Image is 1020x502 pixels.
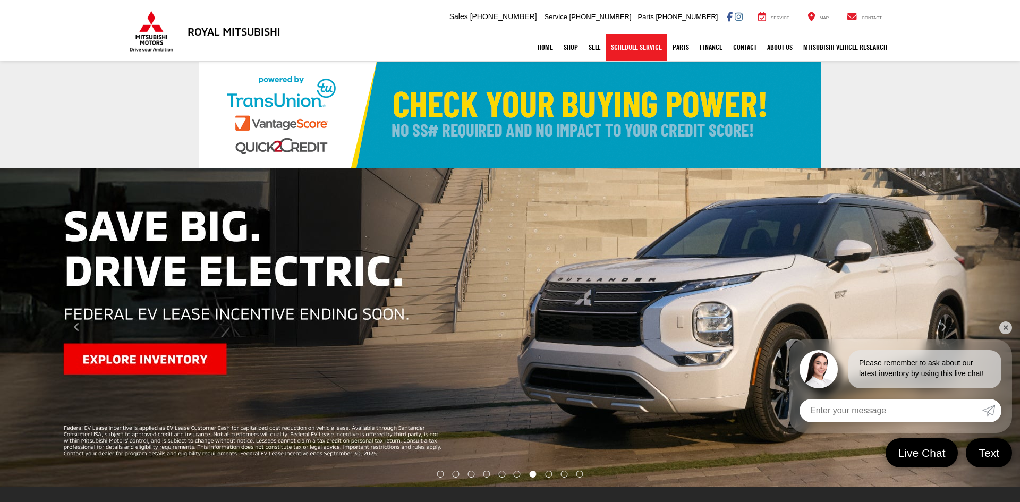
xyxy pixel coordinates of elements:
span: Service [545,13,567,21]
a: Facebook: Click to visit our Facebook page [727,12,733,21]
span: Map [820,15,829,20]
span: Text [973,446,1005,460]
li: Go to slide number 6. [514,471,521,478]
li: Go to slide number 10. [576,471,583,478]
a: Service [750,12,797,22]
div: Please remember to ask about our latest inventory by using this live chat! [848,350,1001,388]
a: Text [966,438,1012,467]
a: Home [532,34,558,61]
li: Go to slide number 2. [452,471,459,478]
input: Enter your message [800,399,982,422]
img: Agent profile photo [800,350,838,388]
img: Check Your Buying Power [199,62,821,168]
li: Go to slide number 1. [437,471,444,478]
h3: Royal Mitsubishi [188,25,280,37]
a: Contact [728,34,762,61]
span: Parts [637,13,653,21]
li: Go to slide number 4. [483,471,490,478]
span: Contact [862,15,882,20]
span: Service [771,15,789,20]
li: Go to slide number 9. [561,471,568,478]
a: Map [800,12,837,22]
a: Sell [583,34,606,61]
li: Go to slide number 7. [530,471,537,478]
li: Go to slide number 8. [546,471,552,478]
span: Sales [449,12,468,21]
a: Instagram: Click to visit our Instagram page [735,12,743,21]
a: Shop [558,34,583,61]
a: About Us [762,34,798,61]
a: Finance [694,34,728,61]
li: Go to slide number 3. [467,471,474,478]
a: Schedule Service: Opens in a new tab [606,34,667,61]
a: Parts: Opens in a new tab [667,34,694,61]
img: Mitsubishi [127,11,175,52]
span: Live Chat [893,446,951,460]
button: Click to view next picture. [867,189,1020,465]
li: Go to slide number 5. [498,471,505,478]
a: Mitsubishi Vehicle Research [798,34,892,61]
span: [PHONE_NUMBER] [656,13,718,21]
a: Contact [839,12,890,22]
span: [PHONE_NUMBER] [470,12,537,21]
span: [PHONE_NUMBER] [569,13,632,21]
a: Live Chat [886,438,958,467]
a: Submit [982,399,1001,422]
